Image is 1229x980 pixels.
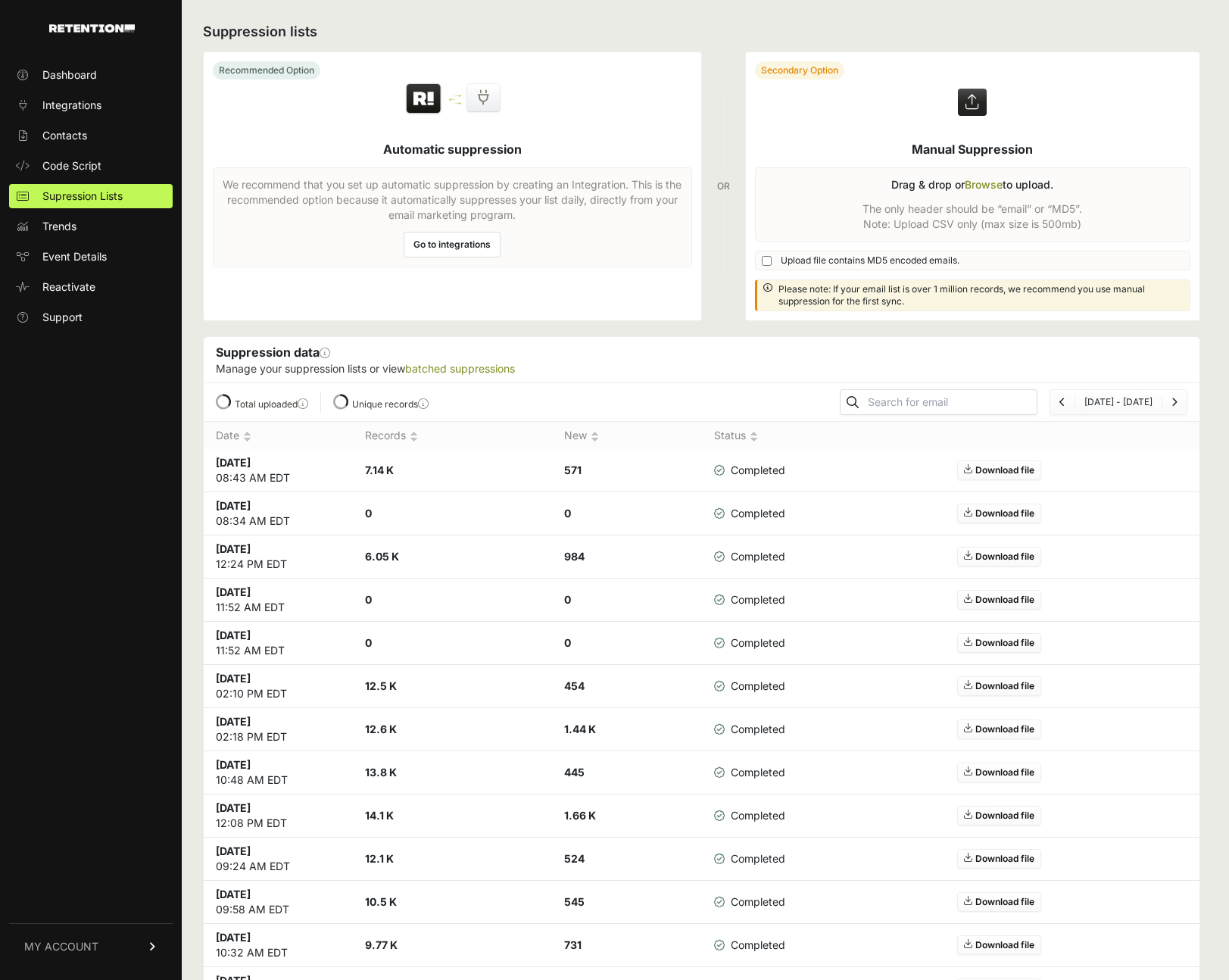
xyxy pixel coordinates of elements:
strong: 524 [564,852,585,865]
strong: [DATE] [216,758,251,771]
a: Supression Lists [9,184,173,208]
a: Download file [957,763,1041,782]
td: 09:24 AM EDT [204,838,353,881]
strong: [DATE] [216,672,251,685]
strong: [DATE] [216,585,251,598]
strong: 984 [564,550,585,563]
strong: 9.77 K [365,938,398,951]
td: 09:58 AM EDT [204,881,353,924]
strong: 545 [564,895,585,908]
td: 02:18 PM EDT [204,708,353,751]
span: Completed [714,938,785,953]
span: Completed [714,765,785,780]
a: Download file [957,676,1041,696]
img: Retention.com [49,24,135,33]
input: Search for email [865,392,1037,413]
a: Integrations [9,93,173,117]
td: 12:08 PM EDT [204,794,353,838]
td: 10:32 AM EDT [204,924,353,967]
label: Total uploaded [235,398,308,410]
span: Dashboard [42,67,97,83]
a: Event Details [9,245,173,269]
strong: [DATE] [216,715,251,728]
div: OR [717,51,730,321]
strong: [DATE] [216,542,251,555]
img: no_sort-eaf950dc5ab64cae54d48a5578032e96f70b2ecb7d747501f34c8f2db400fb66.gif [591,431,599,442]
th: Date [204,422,353,450]
span: Completed [714,722,785,737]
img: Retention [404,83,443,116]
a: Trends [9,214,173,239]
span: Integrations [42,98,101,113]
img: no_sort-eaf950dc5ab64cae54d48a5578032e96f70b2ecb7d747501f34c8f2db400fb66.gif [410,431,418,442]
strong: 10.5 K [365,895,397,908]
strong: 0 [564,507,571,520]
strong: [DATE] [216,456,251,469]
strong: 7.14 K [365,463,394,476]
span: Trends [42,219,76,234]
strong: 0 [365,507,372,520]
a: Download file [957,806,1041,826]
h5: Automatic suppression [383,140,522,158]
strong: 12.6 K [365,723,397,735]
label: Unique records [352,398,429,410]
strong: 1.44 K [564,723,596,735]
strong: [DATE] [216,629,251,641]
img: no_sort-eaf950dc5ab64cae54d48a5578032e96f70b2ecb7d747501f34c8f2db400fb66.gif [750,431,758,442]
a: Download file [957,633,1041,653]
span: Upload file contains MD5 encoded emails. [781,254,959,267]
img: integration [449,95,461,97]
strong: 454 [564,679,585,692]
span: Completed [714,808,785,823]
th: New [552,422,701,450]
img: integration [449,98,461,101]
strong: 0 [564,636,571,649]
span: MY ACCOUNT [24,939,98,954]
a: Previous [1059,396,1065,407]
span: Completed [714,463,785,478]
a: Code Script [9,154,173,178]
span: Support [42,310,83,325]
a: Download file [957,504,1041,523]
td: 08:34 AM EDT [204,492,353,535]
span: Completed [714,635,785,651]
strong: [DATE] [216,844,251,857]
nav: Page navigation [1050,389,1187,415]
span: Completed [714,592,785,607]
img: no_sort-eaf950dc5ab64cae54d48a5578032e96f70b2ecb7d747501f34c8f2db400fb66.gif [243,431,251,442]
strong: 6.05 K [365,550,399,563]
a: Download file [957,719,1041,739]
th: Records [353,422,552,450]
input: Upload file contains MD5 encoded emails. [762,256,772,266]
span: Completed [714,679,785,694]
th: Status [702,422,802,450]
span: Event Details [42,249,107,264]
td: 12:24 PM EDT [204,535,353,579]
span: Completed [714,506,785,521]
strong: [DATE] [216,888,251,900]
td: 10:48 AM EDT [204,751,353,794]
a: Download file [957,849,1041,869]
span: Reactivate [42,279,95,295]
strong: 12.1 K [365,852,394,865]
a: Download file [957,590,1041,610]
strong: [DATE] [216,931,251,944]
a: Reactivate [9,275,173,299]
p: We recommend that you set up automatic suppression by creating an Integration. This is the recomm... [223,177,682,223]
a: Support [9,305,173,329]
a: batched suppressions [405,362,515,375]
td: 08:43 AM EDT [204,449,353,492]
a: Dashboard [9,63,173,87]
h2: Suppression lists [203,21,1200,42]
a: Contacts [9,123,173,148]
img: integration [449,102,461,105]
li: [DATE] - [DATE] [1075,396,1162,408]
strong: 0 [365,636,372,649]
td: 11:52 AM EDT [204,622,353,665]
strong: 0 [365,593,372,606]
a: Next [1171,396,1178,407]
strong: 13.8 K [365,766,397,779]
strong: 445 [564,766,585,779]
a: Download file [957,547,1041,566]
strong: 12.5 K [365,679,397,692]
